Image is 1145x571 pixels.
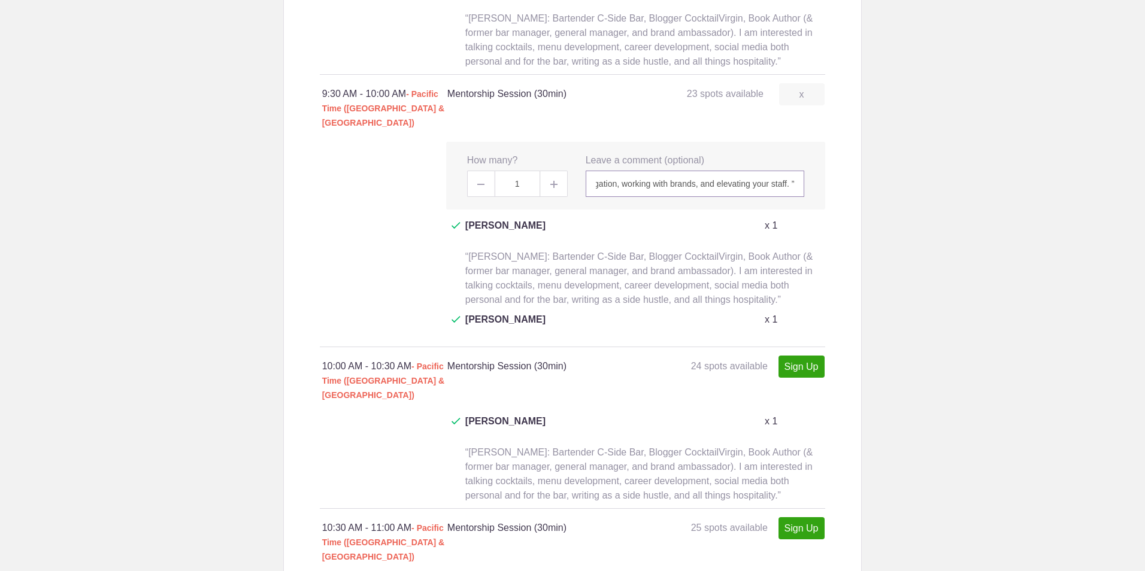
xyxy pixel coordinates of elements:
[322,523,445,561] span: - Pacific Time ([GEOGRAPHIC_DATA] & [GEOGRAPHIC_DATA])
[779,517,825,539] a: Sign Up
[322,521,447,564] div: 10:30 AM - 11:00 AM
[765,312,777,327] p: x 1
[465,251,813,305] span: “[PERSON_NAME]: Bartender C-Side Bar, Blogger CocktailVirgin, Book Author (& former bar manager, ...
[465,447,813,500] span: “[PERSON_NAME]: Bartender C-Side Bar, Blogger CocktailVirgin, Book Author (& former bar manager, ...
[779,83,825,105] a: x
[467,154,517,168] label: How many?
[447,359,635,373] h4: Mentorship Session (30min)
[465,414,546,443] span: [PERSON_NAME]
[452,316,461,323] img: Check dark green
[322,89,445,127] span: - Pacific Time ([GEOGRAPHIC_DATA] & [GEOGRAPHIC_DATA])
[765,218,777,233] p: x 1
[452,418,461,425] img: Check dark green
[452,222,461,229] img: Check dark green
[779,356,825,378] a: Sign Up
[322,362,445,400] span: - Pacific Time ([GEOGRAPHIC_DATA] & [GEOGRAPHIC_DATA])
[691,361,768,371] span: 24 spots available
[465,13,813,66] span: “[PERSON_NAME]: Bartender C-Side Bar, Blogger CocktailVirgin, Book Author (& former bar manager, ...
[477,184,484,185] img: Minus gray
[687,89,764,99] span: 23 spots available
[765,414,777,429] p: x 1
[322,359,447,402] div: 10:00 AM - 10:30 AM
[465,312,546,341] span: [PERSON_NAME]
[586,154,704,168] label: Leave a comment (optional)
[465,218,546,247] span: [PERSON_NAME]
[550,181,558,188] img: Plus gray
[447,87,635,101] h4: Mentorship Session (30min)
[447,521,635,535] h4: Mentorship Session (30min)
[322,87,447,130] div: 9:30 AM - 10:00 AM
[691,523,768,533] span: 25 spots available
